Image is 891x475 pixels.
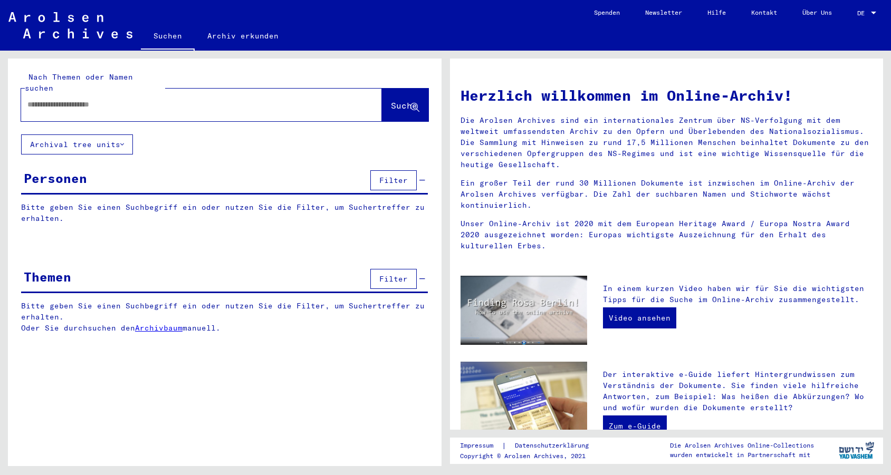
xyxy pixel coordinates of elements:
p: Ein großer Teil der rund 30 Millionen Dokumente ist inzwischen im Online-Archiv der Arolsen Archi... [461,178,873,211]
a: Archivbaum [135,323,183,333]
p: Bitte geben Sie einen Suchbegriff ein oder nutzen Sie die Filter, um Suchertreffer zu erhalten. O... [21,300,428,334]
span: Filter [379,274,408,284]
img: Arolsen_neg.svg [8,12,132,38]
button: Suche [382,89,428,121]
img: eguide.jpg [461,362,587,447]
div: | [460,440,601,451]
p: wurden entwickelt in Partnerschaft mit [670,450,814,460]
p: Die Arolsen Archives sind ein internationales Zentrum über NS-Verfolgung mit dem weltweit umfasse... [461,115,873,170]
div: Personen [24,169,87,188]
a: Zum e-Guide [603,415,667,437]
a: Video ansehen [603,307,676,328]
span: Suche [391,100,417,111]
span: Filter [379,176,408,185]
p: Der interaktive e-Guide liefert Hintergrundwissen zum Verständnis der Dokumente. Sie finden viele... [603,369,873,413]
div: Themen [24,267,71,286]
span: DE [857,9,869,17]
button: Filter [370,269,417,289]
p: Unser Online-Archiv ist 2020 mit dem European Heritage Award / Europa Nostra Award 2020 ausgezeic... [461,218,873,251]
p: Bitte geben Sie einen Suchbegriff ein oder nutzen Sie die Filter, um Suchertreffer zu erhalten. [21,202,428,224]
img: yv_logo.png [837,437,876,463]
a: Datenschutzerklärung [506,440,601,451]
button: Filter [370,170,417,190]
mat-label: Nach Themen oder Namen suchen [25,72,133,93]
p: Die Arolsen Archives Online-Collections [670,441,814,450]
p: In einem kurzen Video haben wir für Sie die wichtigsten Tipps für die Suche im Online-Archiv zusa... [603,283,873,305]
h1: Herzlich willkommen im Online-Archiv! [461,84,873,106]
a: Archiv erkunden [195,23,291,49]
img: video.jpg [461,276,587,345]
a: Impressum [460,440,502,451]
a: Suchen [141,23,195,51]
button: Archival tree units [21,134,133,154]
p: Copyright © Arolsen Archives, 2021 [460,451,601,461]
